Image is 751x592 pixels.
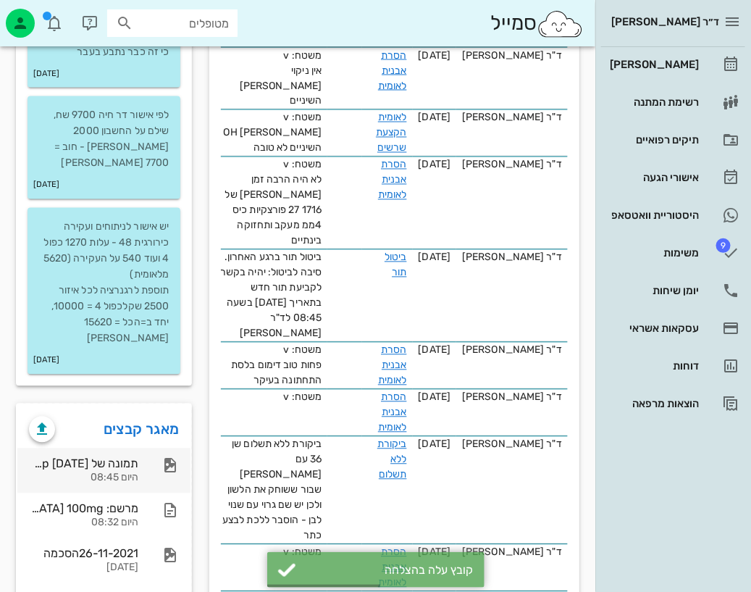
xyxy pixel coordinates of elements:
[607,398,699,409] div: הוצאות מרפאה
[607,209,699,221] div: היסטוריית וואטסאפ
[462,343,562,358] div: ד"ר [PERSON_NAME]
[607,172,699,183] div: אישורי הגעה
[607,134,699,146] div: תיקים רפואיים
[607,285,699,296] div: יומן שיחות
[43,12,51,20] span: תג
[537,9,584,38] img: SmileCloud logo
[601,273,745,308] a: יומן שיחות
[601,160,745,195] a: אישורי הגעה
[29,547,138,561] div: 26-11-2021הסכמה
[462,545,562,560] div: ד"ר [PERSON_NAME]
[607,59,699,70] div: [PERSON_NAME]
[29,517,138,530] div: היום 08:32
[419,344,451,357] span: [DATE]
[222,438,322,542] span: ביקורת ללא תשלום שן 36 עם [PERSON_NAME] שבור ששוחק את הלשון ולכן יש שם גרוי עם שנוי לבן - הוסבר ל...
[607,360,699,372] div: דוחות
[601,349,745,383] a: דוחות
[284,391,322,404] span: משטח: v
[378,546,407,589] a: הסרת אבנית לאומית
[462,390,562,405] div: ד"ר [PERSON_NAME]
[376,112,407,154] a: לאומית הקצעת שרשים
[419,546,451,559] span: [DATE]
[33,353,60,369] small: [DATE]
[29,562,138,575] div: [DATE]
[33,178,60,193] small: [DATE]
[490,8,584,39] div: סמייל
[220,251,322,340] span: ביטול תור ברגע האחרון. סיבה לביטול: יהיה בקשר לקביעת תור חדש בתאריך [DATE] בשעה 08:45 לד"ר [PERSO...
[224,112,322,154] span: משטח: v OH [PERSON_NAME] השיניים לא טובה
[419,251,451,264] span: [DATE]
[104,418,180,441] a: מאגר קבצים
[419,49,451,62] span: [DATE]
[607,322,699,334] div: עסקאות אשראי
[419,159,451,171] span: [DATE]
[419,438,451,451] span: [DATE]
[303,563,474,577] div: קובץ עלה בהצלחה
[419,112,451,124] span: [DATE]
[284,546,322,559] span: משטח: v
[33,66,60,82] small: [DATE]
[601,122,745,157] a: תיקים רפואיים
[462,48,562,63] div: ד"ר [PERSON_NAME]
[231,344,322,387] span: משטח: v פחות טוב דימום בלסת התחתונה בעיקר
[378,344,407,387] a: הסרת אבנית לאומית
[29,472,138,485] div: היום 08:45
[29,502,138,516] div: מרשם: TAB [MEDICAL_DATA] 100mg
[607,96,699,108] div: רשימת המתנה
[462,250,562,265] div: ד"ר [PERSON_NAME]
[462,157,562,172] div: ד"ר [PERSON_NAME]
[601,85,745,120] a: רשימת המתנה
[378,159,407,201] a: הסרת אבנית לאומית
[462,110,562,125] div: ד"ר [PERSON_NAME]
[716,238,731,253] span: תג
[601,235,745,270] a: תגמשימות
[378,49,407,92] a: הסרת אבנית לאומית
[29,457,138,471] div: תמונה של WhatsApp [DATE] בשעה 08.45.24_5da99790
[601,386,745,421] a: הוצאות מרפאה
[377,438,407,481] a: ביקורת ללא תשלום
[611,15,719,28] span: ד״ר [PERSON_NAME]
[39,220,169,347] p: יש אישור לניתוחים ועקירה כירורגית 48 - עלות 1270 כפול 4 ועוד 540 על העקירה (5620 מלאומית) תוספת ל...
[378,391,407,434] a: הסרת אבנית לאומית
[419,391,451,404] span: [DATE]
[385,251,407,279] a: ביטול תור
[601,198,745,233] a: היסטוריית וואטסאפ
[601,311,745,346] a: עסקאות אשראי
[462,437,562,452] div: ד"ר [PERSON_NAME]
[39,108,169,172] p: לפי אישור דר חיה 9700 שח, שילם על החשבון 2000 [PERSON_NAME] - חוב = 7700 [PERSON_NAME]
[601,47,745,82] a: [PERSON_NAME]
[607,247,699,259] div: משימות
